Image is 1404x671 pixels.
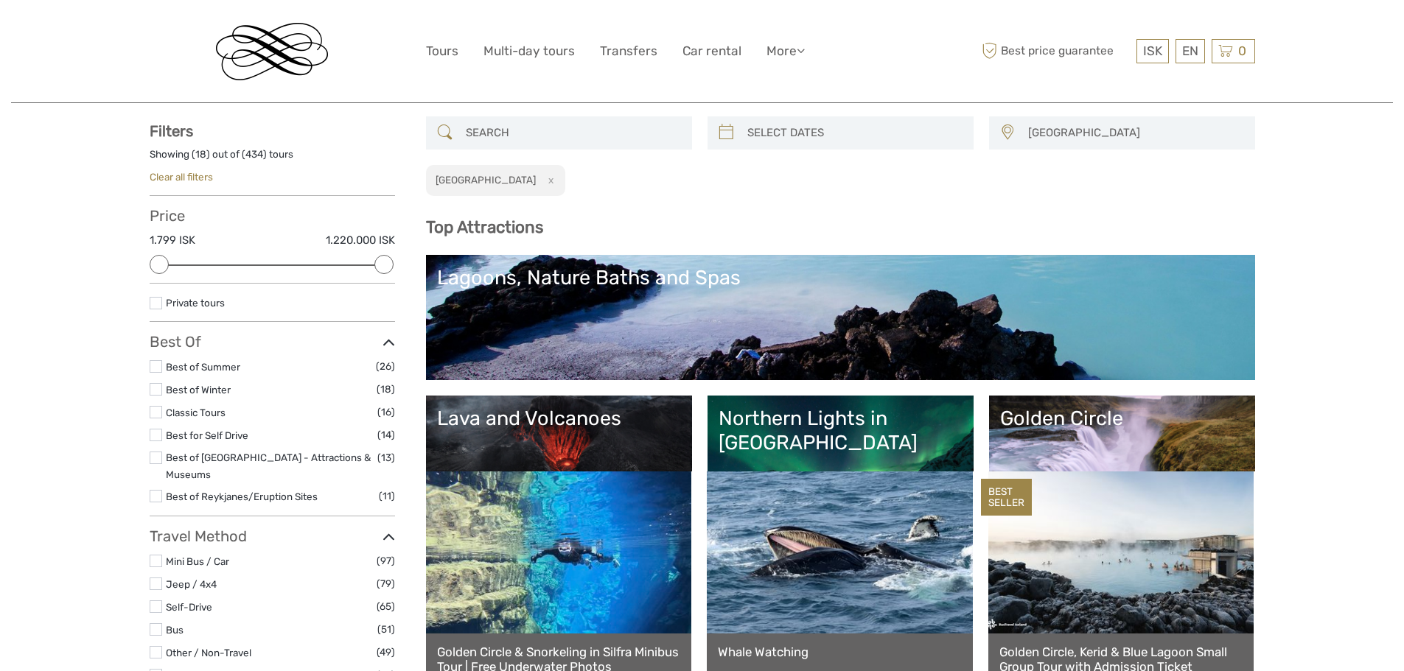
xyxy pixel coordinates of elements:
[377,552,395,569] span: (97)
[741,120,966,146] input: SELECT DATES
[538,172,558,188] button: x
[376,358,395,375] span: (26)
[21,26,167,38] p: We're away right now. Please check back later!
[1021,121,1248,145] button: [GEOGRAPHIC_DATA]
[682,41,741,62] a: Car rental
[377,644,395,661] span: (49)
[377,449,395,466] span: (13)
[216,23,328,80] img: Reykjavik Residence
[1000,407,1244,510] a: Golden Circle
[483,41,575,62] a: Multi-day tours
[979,39,1133,63] span: Best price guarantee
[195,147,206,161] label: 18
[150,527,395,545] h3: Travel Method
[166,429,248,441] a: Best for Self Drive
[150,333,395,351] h3: Best Of
[426,217,543,237] b: Top Attractions
[166,555,229,567] a: Mini Bus / Car
[377,404,395,421] span: (16)
[766,41,805,62] a: More
[150,207,395,225] h3: Price
[719,407,963,454] div: Northern Lights in [GEOGRAPHIC_DATA]
[600,41,657,62] a: Transfers
[166,624,184,636] a: Bus
[166,647,251,658] a: Other / Non-Travel
[170,23,187,41] button: Open LiveChat chat widget
[166,601,212,613] a: Self-Drive
[1176,39,1205,63] div: EN
[166,407,226,418] a: Classic Tours
[426,41,458,62] a: Tours
[1000,407,1244,430] div: Golden Circle
[437,407,681,430] div: Lava and Volcanoes
[150,122,193,140] strong: Filters
[437,407,681,510] a: Lava and Volcanoes
[460,120,685,146] input: SEARCH
[377,621,395,638] span: (51)
[150,233,195,248] label: 1.799 ISK
[245,147,263,161] label: 434
[437,266,1244,369] a: Lagoons, Nature Baths and Spas
[377,381,395,398] span: (18)
[150,171,213,183] a: Clear all filters
[719,407,963,510] a: Northern Lights in [GEOGRAPHIC_DATA]
[718,644,962,659] a: Whale Watching
[377,426,395,443] span: (14)
[166,578,217,590] a: Jeep / 4x4
[166,361,240,373] a: Best of Summer
[981,479,1032,516] div: BEST SELLER
[166,452,371,480] a: Best of [GEOGRAPHIC_DATA] - Attractions & Museums
[437,266,1244,289] div: Lagoons, Nature Baths and Spas
[1236,43,1248,58] span: 0
[166,384,231,396] a: Best of Winter
[166,491,318,502] a: Best of Reykjanes/Eruption Sites
[1143,43,1162,58] span: ISK
[377,575,395,592] span: (79)
[436,174,536,186] h2: [GEOGRAPHIC_DATA]
[377,598,395,615] span: (65)
[150,147,395,170] div: Showing ( ) out of ( ) tours
[166,297,225,309] a: Private tours
[379,488,395,505] span: (11)
[326,233,395,248] label: 1.220.000 ISK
